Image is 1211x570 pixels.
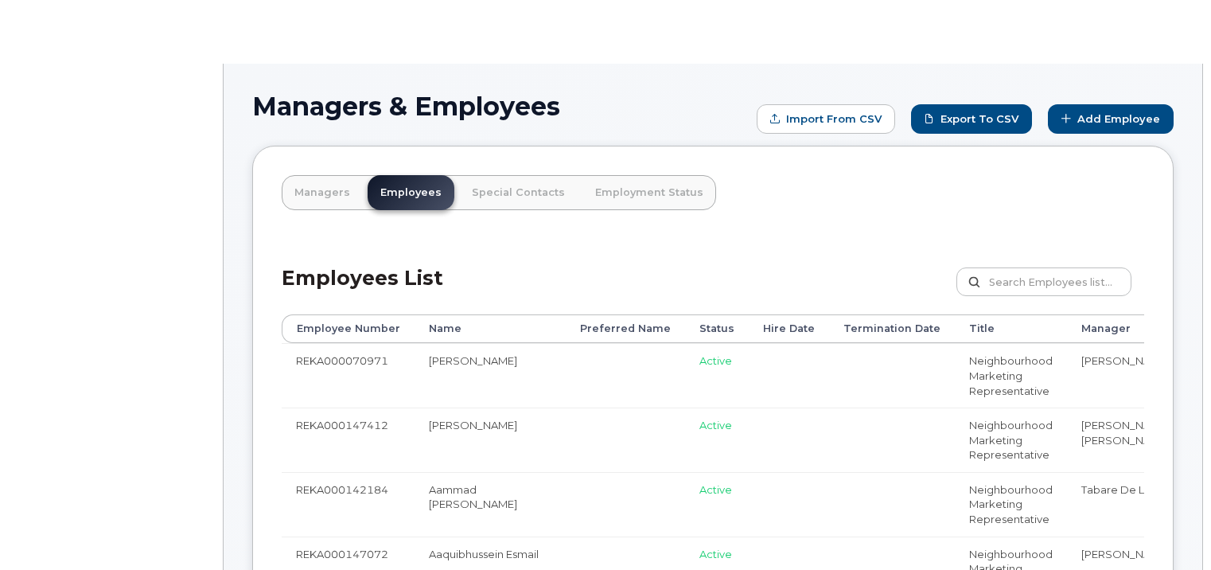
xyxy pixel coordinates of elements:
[415,314,566,343] th: Name
[699,548,732,560] span: Active
[699,419,732,431] span: Active
[566,314,685,343] th: Preferred Name
[282,175,363,210] a: Managers
[1081,353,1204,369] li: [PERSON_NAME]
[911,104,1032,134] a: Export to CSV
[955,314,1067,343] th: Title
[415,408,566,472] td: [PERSON_NAME]
[1081,547,1204,562] li: [PERSON_NAME]
[459,175,578,210] a: Special Contacts
[699,483,732,496] span: Active
[252,92,749,120] h1: Managers & Employees
[685,314,749,343] th: Status
[749,314,829,343] th: Hire Date
[1081,418,1204,433] li: [PERSON_NAME]
[829,314,955,343] th: Termination Date
[282,472,415,537] td: REKA000142184
[699,354,732,367] span: Active
[1081,433,1204,448] li: [PERSON_NAME]
[282,343,415,408] td: REKA000070971
[955,408,1067,472] td: Neighbourhood Marketing Representative
[1081,482,1204,498] li: Tabare De Los Santos
[415,472,566,537] td: Aammad [PERSON_NAME]
[415,343,566,408] td: [PERSON_NAME]
[955,343,1067,408] td: Neighbourhood Marketing Representative
[1048,104,1174,134] a: Add Employee
[282,267,443,314] h2: Employees List
[582,175,716,210] a: Employment Status
[955,472,1067,537] td: Neighbourhood Marketing Representative
[368,175,454,210] a: Employees
[757,104,895,134] form: Import from CSV
[282,408,415,472] td: REKA000147412
[282,314,415,343] th: Employee Number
